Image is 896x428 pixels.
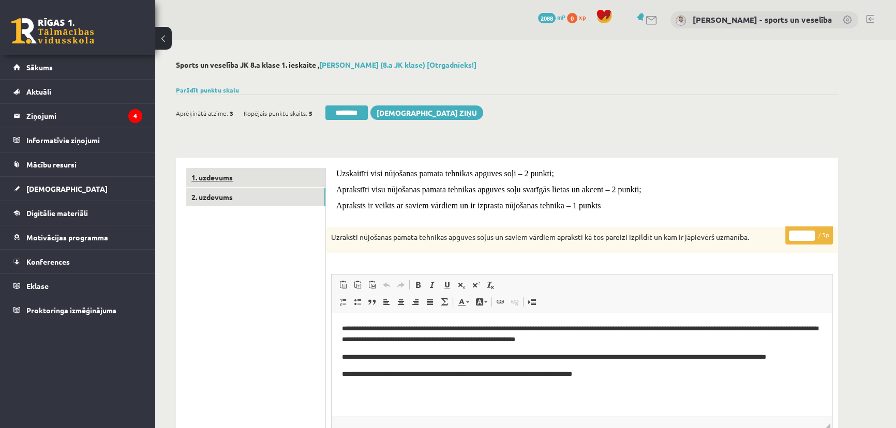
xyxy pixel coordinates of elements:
[26,184,108,193] span: [DEMOGRAPHIC_DATA]
[437,295,452,309] a: Math
[13,225,142,249] a: Motivācijas programma
[13,201,142,225] a: Digitālie materiāli
[186,188,325,207] a: 2. uzdevums
[176,105,228,121] span: Aprēķinātā atzīme:
[440,278,454,292] a: Pasvītrojums (vadīšanas taustiņš+U)
[332,313,832,417] iframe: Bagātinātā teksta redaktors, wiswyg-editor-user-answer-47024871071800
[365,295,379,309] a: Bloka citāts
[676,16,686,26] img: Elvijs Antonišķis - sports un veselība
[557,13,565,21] span: mP
[408,295,423,309] a: Izlīdzināt pa labi
[336,185,641,194] span: Aprakstīti visu nūjošanas pamata tehnikas apguves soļu svarīgās lietas un akcent – 2 punkti;
[331,232,781,242] p: Uzraksti nūjošanas pamata tehnikas apguves soļus un saviem vārdiem apraksti kā tos pareizi izpild...
[567,13,591,21] a: 0 xp
[13,274,142,298] a: Eklase
[26,305,116,315] span: Proktoringa izmēģinājums
[13,152,142,176] a: Mācību resursi
[693,14,832,25] a: [PERSON_NAME] - sports un veselība
[26,87,51,96] span: Aktuāli
[244,105,307,121] span: Kopējais punktu skaits:
[128,109,142,123] i: 4
[26,128,142,152] legend: Informatīvie ziņojumi
[507,295,522,309] a: Atsaistīt
[13,298,142,322] a: Proktoringa izmēģinājums
[379,278,394,292] a: Atcelt (vadīšanas taustiņš+Z)
[365,278,379,292] a: Ievietot no Worda
[26,104,142,128] legend: Ziņojumi
[336,295,350,309] a: Ievietot/noņemt numurētu sarakstu
[26,63,53,72] span: Sākums
[454,278,469,292] a: Apakšraksts
[493,295,507,309] a: Saite (vadīšanas taustiņš+K)
[336,201,601,210] span: Apraksts ir veikts ar saviem vārdiem un ir izprasta nūjošanas tehnika – 1 punkts
[469,278,483,292] a: Augšraksts
[538,13,565,21] a: 2088 mP
[394,295,408,309] a: Centrēti
[411,278,425,292] a: Treknraksts (vadīšanas taustiņš+B)
[425,278,440,292] a: Slīpraksts (vadīšanas taustiņš+I)
[186,168,325,187] a: 1. uzdevums
[176,86,239,94] a: Parādīt punktu skalu
[785,226,833,244] p: / 5p
[379,295,394,309] a: Izlīdzināt pa kreisi
[370,105,483,120] a: [DEMOGRAPHIC_DATA] ziņu
[336,278,350,292] a: Ielīmēt (vadīšanas taustiņš+V)
[26,281,49,291] span: Eklase
[13,80,142,103] a: Aktuāli
[230,105,233,121] span: 3
[309,105,312,121] span: 5
[176,60,838,69] h2: Sports un veselība JK 8.a klase 1. ieskaite ,
[394,278,408,292] a: Atkārtot (vadīšanas taustiņš+Y)
[538,13,556,23] span: 2088
[13,177,142,201] a: [DEMOGRAPHIC_DATA]
[11,18,94,44] a: Rīgas 1. Tālmācības vidusskola
[26,160,77,169] span: Mācību resursi
[13,55,142,79] a: Sākums
[454,295,472,309] a: Teksta krāsa
[483,278,498,292] a: Noņemt stilus
[319,60,476,69] a: [PERSON_NAME] (8.a JK klase) [Otrgadnieks!]
[13,250,142,273] a: Konferences
[336,169,554,178] span: Uzskaitīti visi nūjošanas pamata tehnikas apguves soļi – 2 punkti;
[579,13,586,21] span: xp
[350,295,365,309] a: Ievietot/noņemt sarakstu ar aizzīmēm
[26,257,70,266] span: Konferences
[423,295,437,309] a: Izlīdzināt malas
[567,13,577,23] span: 0
[472,295,490,309] a: Fona krāsa
[13,104,142,128] a: Ziņojumi4
[26,208,88,218] span: Digitālie materiāli
[10,10,489,22] body: Bagātinātā teksta redaktors, wiswyg-editor-47024871633240-1758008597-945
[525,295,539,309] a: Ievietot lapas pārtraukumu drukai
[350,278,365,292] a: Ievietot kā vienkāršu tekstu (vadīšanas taustiņš+pārslēgšanas taustiņš+V)
[13,128,142,152] a: Informatīvie ziņojumi
[26,233,108,242] span: Motivācijas programma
